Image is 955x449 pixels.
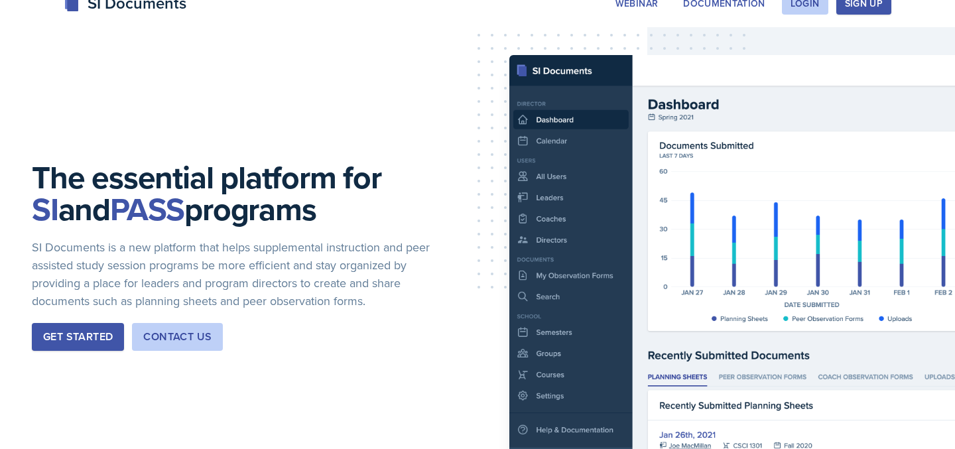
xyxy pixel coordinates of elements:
[143,329,212,345] div: Contact Us
[132,323,223,351] button: Contact Us
[32,323,124,351] button: Get Started
[43,329,113,345] div: Get Started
